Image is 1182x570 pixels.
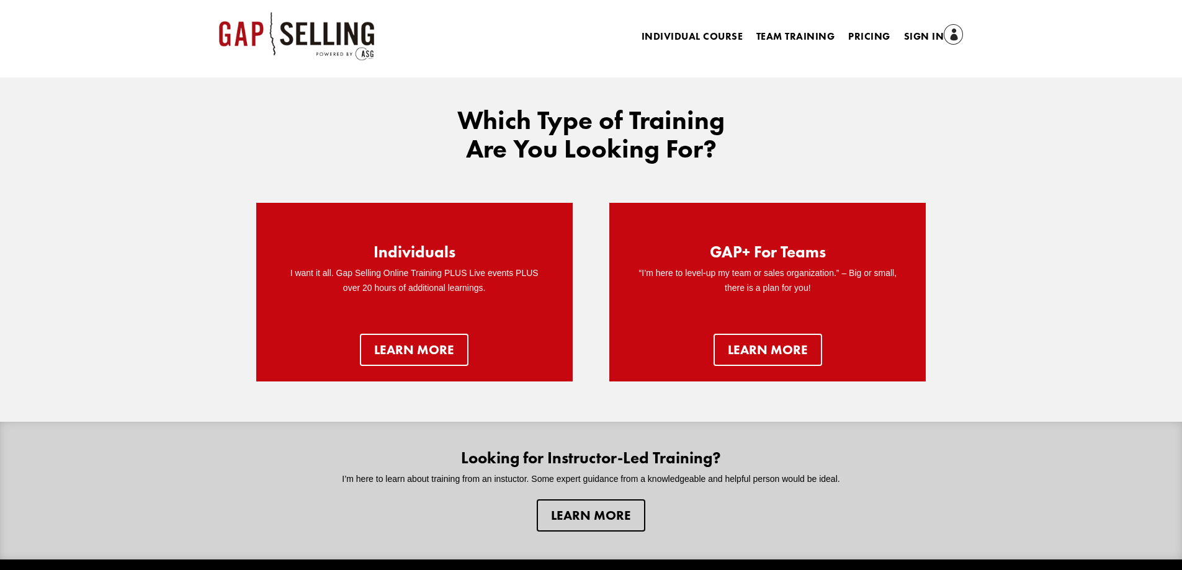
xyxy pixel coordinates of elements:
[756,32,835,46] a: Team Training
[281,266,548,296] p: I want it all. Gap Selling Online Training PLUS Live events PLUS over 20 hours of additional lear...
[374,244,455,266] h2: Individuals
[360,334,468,366] a: Learn more
[319,472,864,487] p: I’m here to learn about training from an instuctor. Some expert guidance from a knowledgeable and...
[319,450,864,472] h2: Looking for Instructor-Led Training?
[848,32,890,46] a: Pricing
[537,499,645,532] a: Learn more
[634,266,901,296] p: “I’m here to level-up my team or sales organization.” – Big or small, there is a plan for you!
[642,32,743,46] a: Individual Course
[714,334,822,366] a: learn more
[904,29,964,46] a: Sign In
[436,106,746,169] h2: Which Type of Training Are You Looking For?
[710,244,826,266] h2: GAP+ For Teams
